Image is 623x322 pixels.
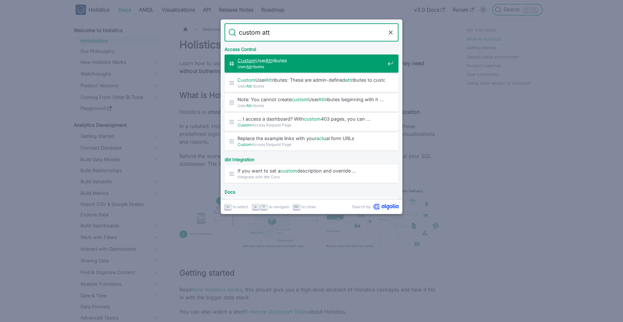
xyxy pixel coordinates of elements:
span: to select [233,204,248,210]
input: Search docs [236,23,387,42]
svg: Arrow down [253,204,258,209]
mark: Att [246,64,251,69]
span: Search by [352,204,371,210]
a: CustomUserAttributes​UserAttributes [225,54,398,73]
div: Access Control [223,42,400,54]
span: User ributes​ [238,57,385,64]
span: User ributes [238,83,385,89]
span: Integrate with dbt Core [238,174,385,180]
mark: custom [304,116,321,122]
mark: act [316,136,323,141]
mark: Att [246,103,251,108]
button: Clear the query [387,29,395,36]
span: Access Request Page [238,141,385,148]
div: Docs [223,184,400,197]
span: If you want to set a description and override … [238,168,385,174]
span: to navigate [269,204,289,210]
span: Replace the example links with your ual form URLs [238,135,385,141]
span: Access Request Page [238,122,385,128]
a: … t access a dashboard? Withcustom403 pages, you can …CustomAccess Request Page [225,113,398,131]
mark: Custom [238,123,252,127]
span: Note: You cannot create User ributes beginning with h … [238,96,385,102]
a: … variables allows you to definecustom attributes that can be …Dynamic Data Sources & Schemas for... [225,197,398,215]
a: Replace the example links with youractual form URLsCustomAccess Request Page [225,132,398,150]
mark: Custom [238,58,255,63]
span: User ributes: These are admin-defined ributes to customize … [238,77,385,83]
a: Note: You cannot createcustomUserAttributes beginning with h …UserAttributes [225,93,398,112]
a: CustomUserAttributes: These are admin-definedattributes to customize …UserAttributes [225,74,398,92]
mark: Att [246,84,251,89]
mark: custom [280,168,297,173]
svg: Escape key [294,204,299,209]
svg: Arrow up [262,204,266,209]
mark: custom [291,97,308,102]
mark: Custom [238,142,252,147]
svg: Algolia [373,204,398,210]
span: User ributes [238,64,385,70]
mark: Att [265,77,272,83]
span: to close [301,204,316,210]
span: User ributes [238,102,385,109]
mark: Att [265,58,272,63]
mark: att [345,77,351,83]
span: … t access a dashboard? With 403 pages, you can … [238,116,385,122]
mark: Custom [238,77,255,83]
svg: Enter key [226,204,230,209]
mark: Att [318,97,325,102]
a: If you want to set acustomdescription and override …Integrate with dbt Core [225,165,398,183]
div: dbt Integration [223,152,400,165]
a: Search byAlgolia [352,204,398,210]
